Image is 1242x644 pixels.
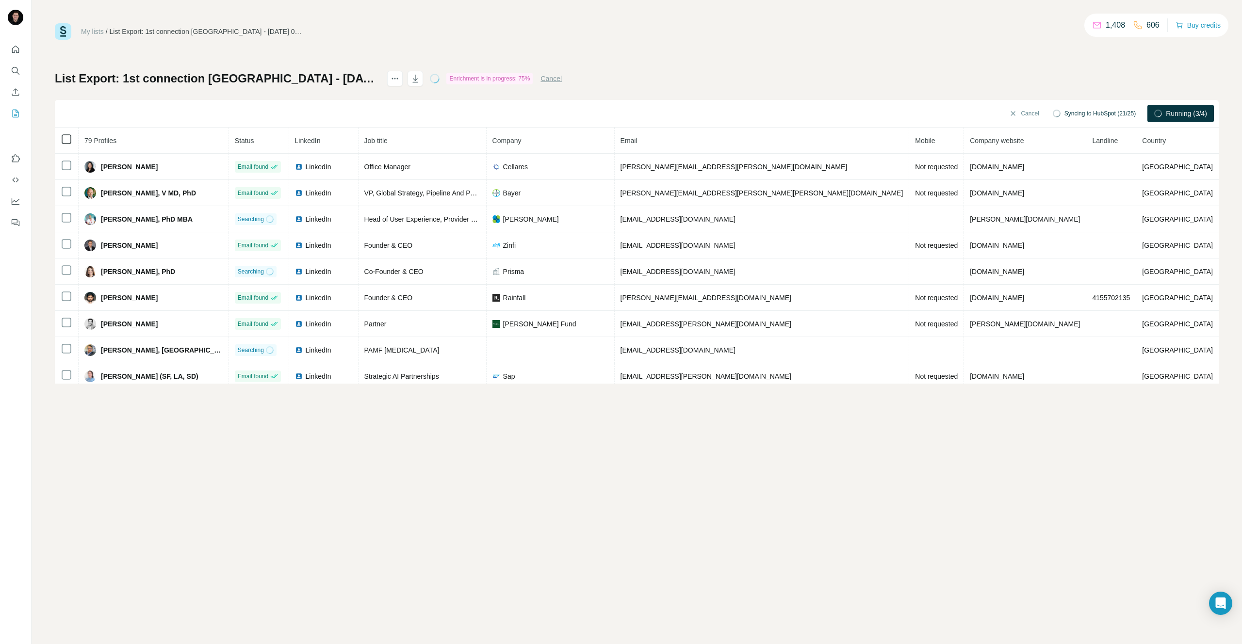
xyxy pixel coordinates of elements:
span: [PERSON_NAME][EMAIL_ADDRESS][PERSON_NAME][DOMAIN_NAME] [621,163,848,171]
span: [PERSON_NAME] [101,293,158,303]
span: [EMAIL_ADDRESS][PERSON_NAME][DOMAIN_NAME] [621,320,791,328]
span: [DOMAIN_NAME] [970,241,1024,249]
span: Searching [238,267,264,276]
span: Head of User Experience, Provider Solutions | Oncology & Organ Health [364,215,582,223]
span: Rainfall [503,293,526,303]
img: Surfe Logo [55,23,71,40]
span: [EMAIL_ADDRESS][DOMAIN_NAME] [621,268,735,275]
img: company-logo [492,320,500,328]
span: [GEOGRAPHIC_DATA] [1142,372,1213,380]
img: LinkedIn logo [295,163,303,171]
span: [PERSON_NAME] [101,319,158,329]
span: [EMAIL_ADDRESS][DOMAIN_NAME] [621,215,735,223]
img: LinkedIn logo [295,320,303,328]
img: Avatar [84,266,96,277]
span: Email found [238,162,268,171]
span: Company website [970,137,1024,145]
span: Job title [364,137,388,145]
img: LinkedIn logo [295,346,303,354]
span: [GEOGRAPHIC_DATA] [1142,189,1213,197]
span: Partner [364,320,387,328]
img: Avatar [84,318,96,330]
span: Running (3/4) [1166,109,1207,118]
div: List Export: 1st connection [GEOGRAPHIC_DATA] - [DATE] 08:01 [110,27,304,36]
button: Dashboard [8,193,23,210]
span: Zinfi [503,241,516,250]
span: 79 Profiles [84,137,116,145]
img: LinkedIn logo [295,372,303,380]
img: Avatar [84,213,96,225]
span: [PERSON_NAME] [101,241,158,250]
li: / [106,27,108,36]
img: Avatar [84,344,96,356]
img: LinkedIn logo [295,241,303,249]
img: Avatar [84,370,96,382]
span: Email found [238,189,268,197]
span: Searching [238,215,264,224]
img: LinkedIn logo [295,268,303,275]
span: [PERSON_NAME] [503,214,559,224]
span: [GEOGRAPHIC_DATA] [1142,163,1213,171]
button: Use Surfe API [8,171,23,189]
span: Strategic AI Partnerships [364,372,439,380]
span: LinkedIn [306,162,331,172]
span: [PERSON_NAME], V MD, PhD [101,188,196,198]
h1: List Export: 1st connection [GEOGRAPHIC_DATA] - [DATE] 08:01 [55,71,378,86]
span: Syncing to HubSpot (21/25) [1064,109,1136,118]
span: Email found [238,372,268,381]
span: Office Manager [364,163,410,171]
span: LinkedIn [306,319,331,329]
span: [PERSON_NAME] [101,162,158,172]
span: [PERSON_NAME][DOMAIN_NAME] [970,215,1080,223]
span: Country [1142,137,1166,145]
span: Cellares [503,162,528,172]
span: [GEOGRAPHIC_DATA] [1142,294,1213,302]
span: [DOMAIN_NAME] [970,163,1024,171]
span: Not requested [915,241,958,249]
button: My lists [8,105,23,122]
button: Use Surfe on LinkedIn [8,150,23,167]
span: LinkedIn [306,214,331,224]
img: Avatar [84,292,96,304]
button: Search [8,62,23,80]
span: Searching [238,346,264,354]
img: Avatar [84,161,96,173]
span: [GEOGRAPHIC_DATA] [1142,241,1213,249]
img: company-logo [492,215,500,223]
span: Co-Founder & CEO [364,268,424,275]
span: PAMF [MEDICAL_DATA] [364,346,440,354]
span: VP, Global Strategy, Pipeline And Portfolio Management, Hematology [364,189,572,197]
img: company-logo [492,189,500,197]
span: [DOMAIN_NAME] [970,189,1024,197]
span: [EMAIL_ADDRESS][PERSON_NAME][DOMAIN_NAME] [621,372,791,380]
button: Quick start [8,41,23,58]
span: LinkedIn [306,371,331,381]
span: Not requested [915,294,958,302]
a: My lists [81,28,104,35]
span: [DOMAIN_NAME] [970,268,1024,275]
span: [PERSON_NAME][EMAIL_ADDRESS][PERSON_NAME][PERSON_NAME][DOMAIN_NAME] [621,189,903,197]
span: [EMAIL_ADDRESS][DOMAIN_NAME] [621,241,735,249]
span: Not requested [915,189,958,197]
span: LinkedIn [306,345,331,355]
img: LinkedIn logo [295,294,303,302]
span: Prisma [503,267,524,276]
img: LinkedIn logo [295,215,303,223]
button: actions [387,71,403,86]
span: [PERSON_NAME], PhD [101,267,175,276]
img: Avatar [8,10,23,25]
span: Founder & CEO [364,294,413,302]
span: [GEOGRAPHIC_DATA] [1142,215,1213,223]
img: Avatar [84,240,96,251]
span: LinkedIn [306,188,331,198]
button: Cancel [540,74,562,83]
span: Founder & CEO [364,241,413,249]
span: Bayer [503,188,521,198]
span: LinkedIn [306,267,331,276]
span: [EMAIL_ADDRESS][DOMAIN_NAME] [621,346,735,354]
img: company-logo [492,372,500,380]
span: Email found [238,293,268,302]
span: [PERSON_NAME], [GEOGRAPHIC_DATA] [101,345,223,355]
span: Not requested [915,163,958,171]
img: company-logo [492,294,500,302]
